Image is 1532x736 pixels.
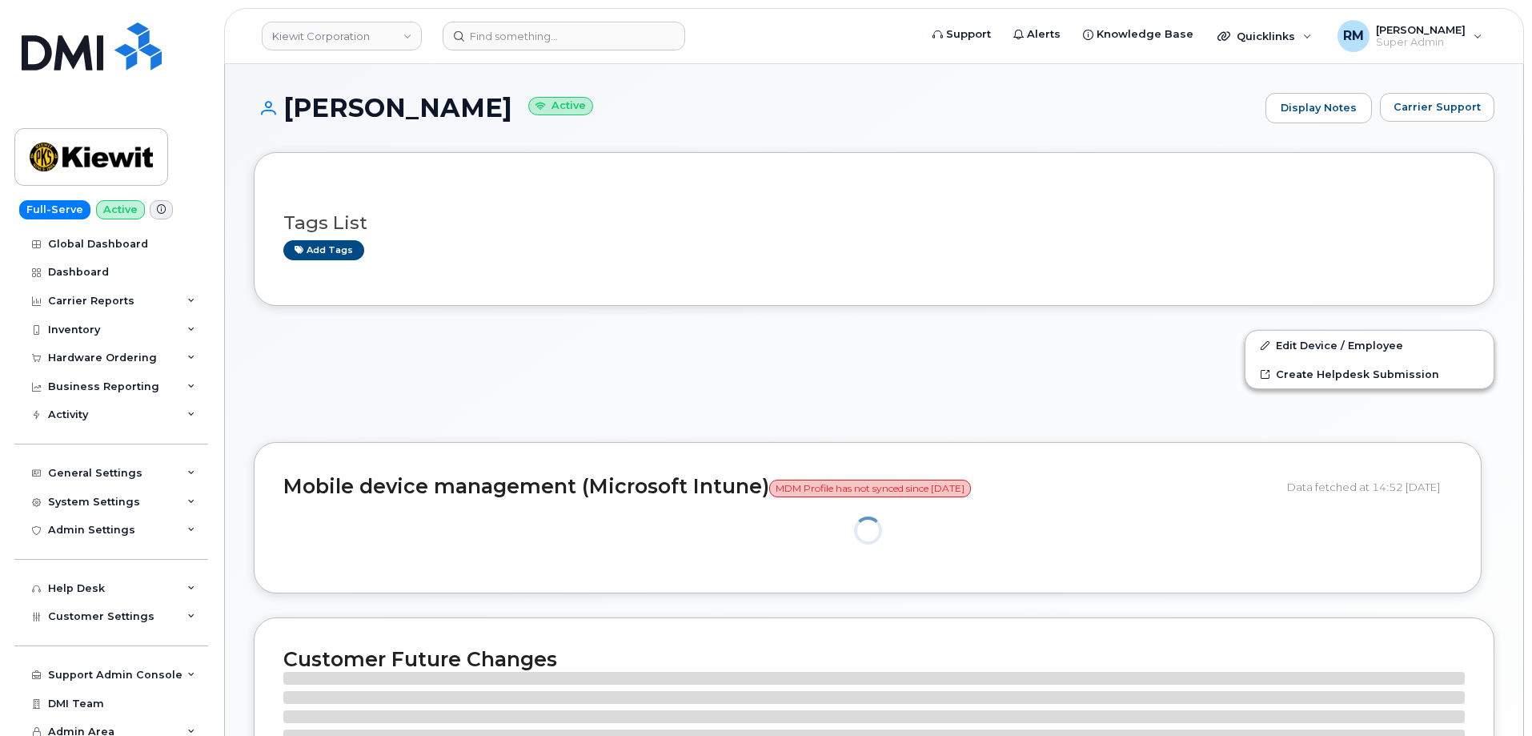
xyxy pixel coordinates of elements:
button: Carrier Support [1380,93,1494,122]
a: Edit Device / Employee [1245,331,1494,360]
span: Carrier Support [1394,99,1481,115]
h1: [PERSON_NAME] [254,94,1257,122]
span: MDM Profile has not synced since [DATE] [769,480,971,497]
h2: Mobile device management (Microsoft Intune) [283,476,1275,498]
a: Display Notes [1265,93,1372,123]
div: Data fetched at 14:52 [DATE] [1287,472,1452,502]
a: Add tags [283,240,364,260]
a: Create Helpdesk Submission [1245,360,1494,388]
small: Active [528,97,593,115]
h3: Tags List [283,213,1465,233]
h2: Customer Future Changes [283,647,1465,671]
